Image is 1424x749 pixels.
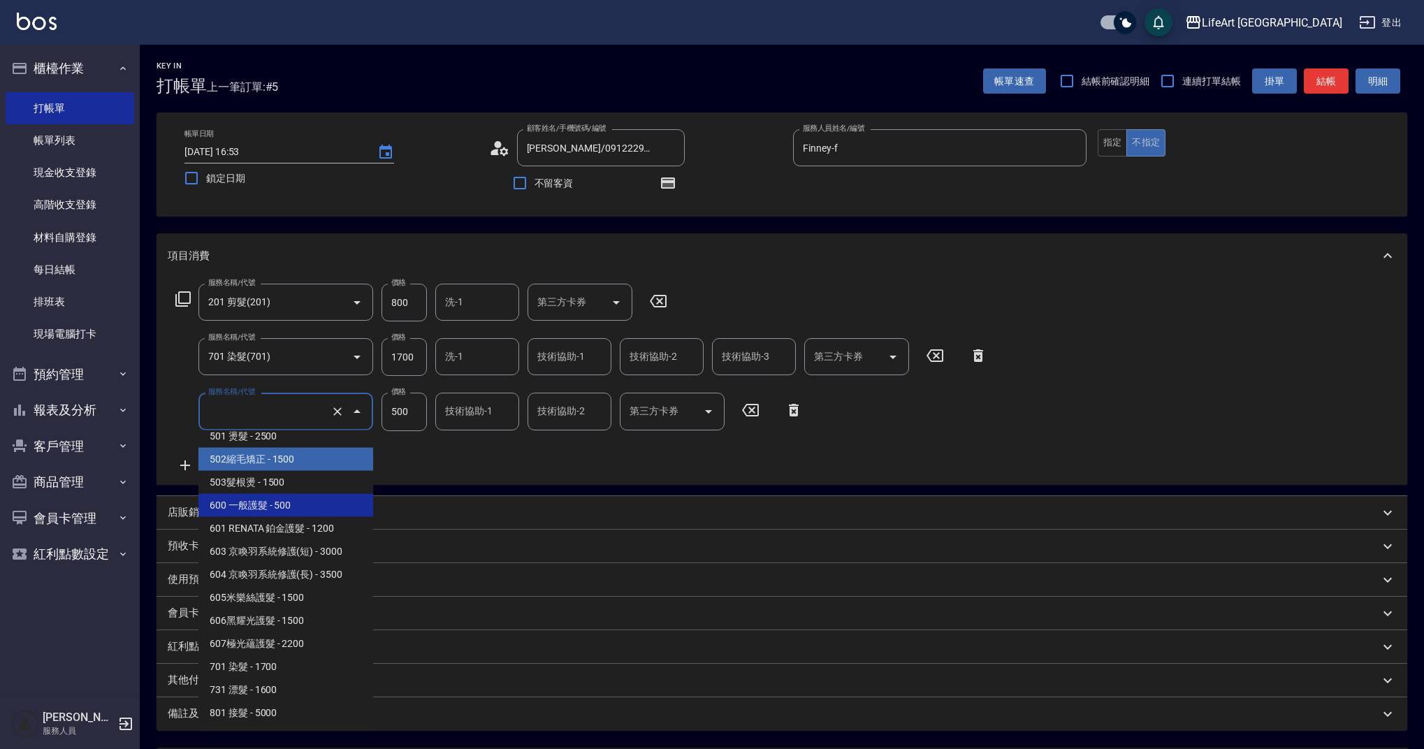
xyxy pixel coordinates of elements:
label: 顧客姓名/手機號碼/編號 [527,123,606,133]
label: 價格 [391,332,406,342]
a: 排班表 [6,286,134,318]
span: 上一筆訂單:#5 [207,78,279,96]
span: 801 接髮 - 5000 [198,701,373,725]
h3: 打帳單 [157,76,207,96]
button: Clear [328,402,347,421]
a: 帳單列表 [6,124,134,157]
p: 其他付款方式 [168,673,296,688]
p: 服務人員 [43,725,114,737]
img: Logo [17,13,57,30]
h5: [PERSON_NAME] [43,711,114,725]
div: 紅利點數剩餘點數: 15 [157,630,1407,664]
input: YYYY/MM/DD hh:mm [184,140,363,163]
button: 客戶管理 [6,428,134,465]
button: Choose date, selected date is 2025-08-14 [369,136,402,169]
button: 預約管理 [6,356,134,393]
div: 項目消費 [157,233,1407,278]
h2: Key In [157,61,207,71]
button: 指定 [1098,129,1128,157]
button: Open [346,291,368,314]
span: 連續打單結帳 [1182,74,1241,89]
img: Person [11,710,39,738]
a: 材料自購登錄 [6,221,134,254]
label: 服務名稱/代號 [208,277,255,288]
span: 606黑耀光護髮 - 1500 [198,609,373,632]
p: 紅利點數 [168,639,255,655]
span: 607極光蘊護髮 - 2200 [198,632,373,655]
div: 使用預收卡 [157,563,1407,597]
p: 使用預收卡 [168,572,220,587]
p: 會員卡銷售 [168,606,220,620]
button: 明細 [1356,68,1400,94]
label: 帳單日期 [184,129,214,139]
label: 價格 [391,386,406,397]
span: 731 漂髮 - 1600 [198,678,373,701]
button: 帳單速查 [983,68,1046,94]
span: 503髮根燙 - 1500 [198,471,373,494]
span: 501 燙髮 - 2500 [198,425,373,448]
a: 現金收支登錄 [6,157,134,189]
div: 備註及來源 [157,697,1407,731]
p: 預收卡販賣 [168,539,220,553]
p: 店販銷售 [168,505,210,520]
button: 商品管理 [6,464,134,500]
button: Close [346,400,368,423]
div: 店販銷售 [157,496,1407,530]
button: 登出 [1353,10,1407,36]
span: 701 染髮 - 1700 [198,655,373,678]
a: 打帳單 [6,92,134,124]
button: 報表及分析 [6,392,134,428]
span: 603 京喚羽系統修護(短) - 3000 [198,540,373,563]
span: 結帳前確認明細 [1082,74,1150,89]
p: 項目消費 [168,249,210,263]
a: 高階收支登錄 [6,189,134,221]
button: 結帳 [1304,68,1349,94]
div: 其他付款方式入金可用餘額: 0 [157,664,1407,697]
button: Open [605,291,627,314]
div: 會員卡銷售 [157,597,1407,630]
label: 服務名稱/代號 [208,332,255,342]
label: 服務人員姓名/編號 [803,123,864,133]
span: 502縮毛矯正 - 1500 [198,448,373,471]
button: Open [882,346,904,368]
a: 現場電腦打卡 [6,318,134,350]
button: 會員卡管理 [6,500,134,537]
button: 不指定 [1126,129,1165,157]
span: 不留客資 [535,176,574,191]
span: 601 RENATA 鉑金護髮 - 1200 [198,517,373,540]
span: 605米樂絲護髮 - 1500 [198,586,373,609]
span: 鎖定日期 [206,171,245,186]
label: 價格 [391,277,406,288]
button: save [1145,8,1172,36]
p: 備註及來源 [168,706,220,721]
a: 每日結帳 [6,254,134,286]
div: LifeArt [GEOGRAPHIC_DATA] [1202,14,1342,31]
button: Open [697,400,720,423]
button: 紅利點數設定 [6,536,134,572]
button: Open [346,346,368,368]
div: 預收卡販賣 [157,530,1407,563]
button: 掛單 [1252,68,1297,94]
span: 600 一般護髮 - 500 [198,494,373,517]
button: LifeArt [GEOGRAPHIC_DATA] [1179,8,1348,37]
label: 服務名稱/代號 [208,386,255,397]
span: 604 京喚羽系統修護(長) - 3500 [198,563,373,586]
button: 櫃檯作業 [6,50,134,87]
